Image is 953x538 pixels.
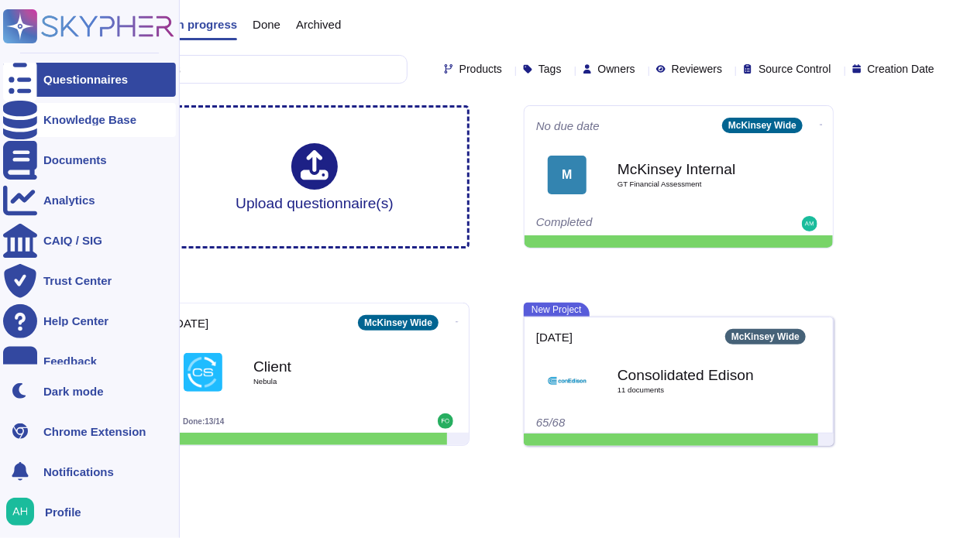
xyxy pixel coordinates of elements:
[536,216,726,231] div: Completed
[618,162,772,176] b: McKinsey Internal
[3,183,176,218] a: Analytics
[253,378,408,386] span: Nebula
[43,154,107,166] div: Documents
[43,114,136,125] div: Knowledge Base
[43,426,146,437] div: Chrome Extension
[725,329,806,344] div: McKinsey Wide
[172,317,208,329] span: [DATE]
[43,466,114,478] span: Notifications
[3,344,176,379] a: Feedback
[618,368,772,382] b: Consolidated Edison
[618,180,772,188] span: GT Financial Assessment
[43,386,104,397] div: Dark mode
[3,304,176,338] a: Help Center
[43,194,95,206] div: Analytics
[722,118,803,133] div: McKinsey Wide
[43,355,97,367] div: Feedback
[536,416,566,429] span: 65/68
[358,315,439,331] div: McKinsey Wide
[61,56,407,83] input: Search by keywords
[45,506,81,518] span: Profile
[536,120,600,132] span: No due date
[253,19,280,30] span: Done
[548,362,587,400] img: Logo
[174,19,237,30] span: In progress
[459,63,502,74] span: Products
[3,224,176,258] a: CAIQ / SIG
[548,156,587,194] div: M
[253,359,408,374] b: Client
[672,63,722,74] span: Reviewers
[43,275,112,286] div: Trust Center
[3,143,176,177] a: Documents
[183,417,224,426] span: Done: 13/14
[296,19,341,30] span: Archived
[43,74,128,85] div: Questionnaires
[236,143,394,211] div: Upload questionnaire(s)
[598,63,635,74] span: Owners
[438,413,453,429] img: user
[43,315,108,327] div: Help Center
[6,498,34,526] img: user
[3,103,176,137] a: Knowledge Base
[43,235,102,246] div: CAIQ / SIG
[759,63,831,74] span: Source Control
[538,63,562,74] span: Tags
[3,264,176,298] a: Trust Center
[184,353,222,392] img: Logo
[802,216,817,231] img: user
[524,303,590,317] span: New Project
[618,386,772,394] span: 11 document s
[3,495,45,529] button: user
[536,331,573,343] span: [DATE]
[3,414,176,448] a: Chrome Extension
[3,63,176,97] a: Questionnaires
[868,63,934,74] span: Creation Date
